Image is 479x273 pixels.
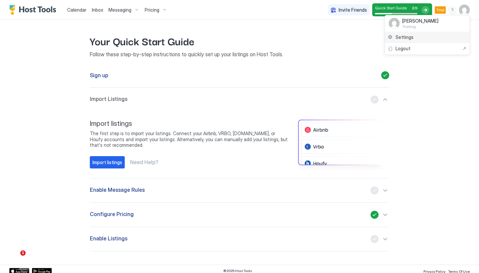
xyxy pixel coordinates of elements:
[396,34,413,40] span: Settings
[402,24,438,29] span: Trialing
[402,18,438,24] span: [PERSON_NAME]
[396,46,410,52] span: Logout
[7,250,23,266] iframe: Intercom live chat
[20,250,26,256] span: 1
